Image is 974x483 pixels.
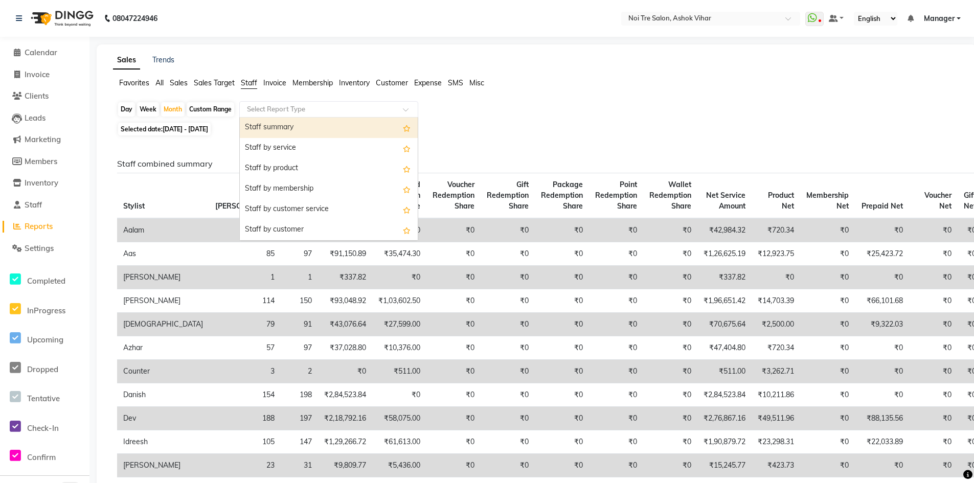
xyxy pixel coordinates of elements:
a: Leads [3,112,87,124]
span: Tentative [27,394,60,403]
td: 23 [209,454,281,477]
td: 64 [209,218,281,242]
td: ₹49,511.96 [752,407,800,430]
td: 97 [281,242,318,266]
span: Invoice [25,70,50,79]
td: 1 [281,266,318,289]
div: Staff by customer [240,220,418,240]
td: ₹9,809.77 [318,454,372,477]
td: 91 [281,313,318,336]
td: ₹2,18,792.16 [318,407,372,430]
td: ₹0 [481,266,535,289]
td: ₹0 [643,407,697,430]
div: Custom Range [187,102,234,117]
td: ₹1,03,602.50 [372,289,426,313]
td: ₹0 [589,266,643,289]
td: ₹0 [589,360,643,383]
td: ₹0 [909,407,958,430]
td: ₹720.34 [752,218,800,242]
a: Clients [3,90,87,102]
td: ₹0 [800,313,855,336]
span: Inventory [339,78,370,87]
img: logo [26,4,96,33]
td: ₹1,29,266.72 [318,430,372,454]
td: ₹0 [589,430,643,454]
a: Marketing [3,134,87,146]
td: ₹0 [589,383,643,407]
td: ₹0 [909,430,958,454]
td: [PERSON_NAME] [117,454,209,477]
td: [PERSON_NAME] [117,289,209,313]
td: ₹0 [481,430,535,454]
td: 197 [281,407,318,430]
td: ₹337.82 [697,266,752,289]
td: ₹0 [426,360,481,383]
td: ₹0 [800,430,855,454]
td: ₹0 [909,454,958,477]
td: 2 [281,360,318,383]
td: ₹0 [535,383,589,407]
td: ₹0 [372,266,426,289]
td: ₹0 [535,336,589,360]
td: ₹0 [535,454,589,477]
td: ₹0 [643,360,697,383]
span: Stylist [123,201,145,211]
span: Manager [924,13,955,24]
span: Members [25,156,57,166]
td: ₹0 [800,383,855,407]
span: All [155,78,164,87]
td: [PERSON_NAME] [117,266,209,289]
td: ₹0 [643,266,697,289]
td: ₹0 [855,266,909,289]
td: Counter [117,360,209,383]
span: Wallet Redemption Share [649,180,691,211]
td: 79 [209,313,281,336]
td: ₹0 [481,242,535,266]
td: Dev [117,407,209,430]
span: Selected date: [118,123,211,135]
span: Leads [25,113,46,123]
td: ₹25,423.72 [855,242,909,266]
td: ₹0 [643,289,697,313]
td: 188 [209,407,281,430]
td: ₹0 [481,313,535,336]
span: Membership [292,78,333,87]
a: Members [3,156,87,168]
td: ₹66,101.68 [855,289,909,313]
td: [DEMOGRAPHIC_DATA] [117,313,209,336]
td: ₹0 [909,360,958,383]
td: ₹0 [589,313,643,336]
span: Inventory [25,178,58,188]
td: ₹9,322.03 [855,313,909,336]
td: ₹0 [426,218,481,242]
td: ₹0 [481,454,535,477]
td: ₹0 [589,407,643,430]
span: Sales [170,78,188,87]
td: ₹511.00 [372,360,426,383]
td: ₹511.00 [697,360,752,383]
a: Sales [113,51,140,70]
a: Trends [152,55,174,64]
td: ₹0 [643,218,697,242]
span: Misc [469,78,484,87]
td: ₹0 [909,289,958,313]
td: ₹0 [909,266,958,289]
td: ₹0 [643,313,697,336]
td: ₹0 [535,218,589,242]
td: ₹0 [855,383,909,407]
span: Expense [414,78,442,87]
td: ₹0 [643,454,697,477]
td: ₹1,90,879.72 [697,430,752,454]
td: ₹0 [481,289,535,313]
td: ₹0 [535,266,589,289]
span: Add this report to Favorites List [403,142,411,154]
td: ₹0 [481,360,535,383]
td: 105 [209,430,281,454]
span: Reports [25,221,53,231]
td: ₹2,76,867.16 [697,407,752,430]
span: Add this report to Favorites List [403,224,411,236]
td: ₹0 [855,336,909,360]
td: 150 [281,289,318,313]
span: Net Service Amount [706,191,745,211]
td: ₹22,033.89 [855,430,909,454]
